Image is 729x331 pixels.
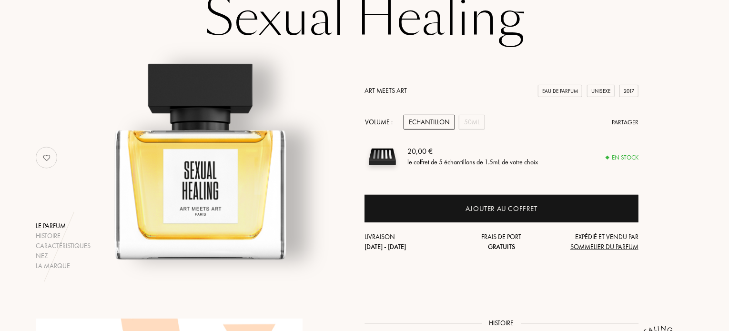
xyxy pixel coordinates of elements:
div: Livraison [364,232,456,252]
span: [DATE] - [DATE] [364,242,406,251]
div: 50mL [459,115,485,130]
span: Gratuits [488,242,515,251]
img: no_like_p.png [37,148,56,167]
div: La marque [36,261,91,271]
div: Eau de Parfum [538,85,582,98]
div: Echantillon [404,115,455,130]
div: 20,00 € [407,146,538,158]
div: Ajouter au coffret [466,203,537,214]
div: 2017 [619,85,638,98]
div: Caractéristiques [36,241,91,251]
img: Sexual Healing Art Meets Art [82,35,318,271]
span: Sommelier du Parfum [570,242,638,251]
img: sample box [364,139,400,175]
div: En stock [606,153,638,162]
div: Partager [612,118,638,127]
div: le coffret de 5 échantillons de 1.5mL de votre choix [407,158,538,168]
div: Unisexe [587,85,615,98]
div: Le parfum [36,221,91,231]
div: Expédié et vendu par [547,232,638,252]
div: Nez [36,251,91,261]
div: Histoire [36,231,91,241]
div: Frais de port [456,232,547,252]
div: Volume : [364,115,398,130]
a: Art Meets Art [364,86,407,95]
